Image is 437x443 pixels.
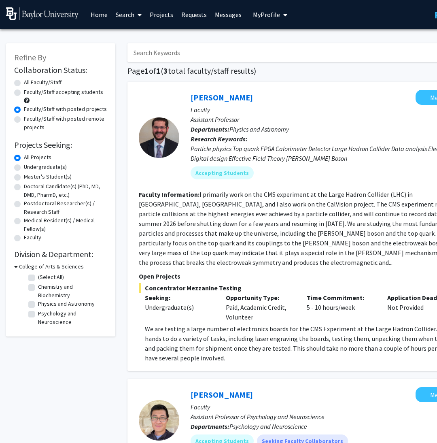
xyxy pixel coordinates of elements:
span: Physics and Astronomy [229,125,289,133]
label: Undergraduate(s) [24,163,67,171]
h2: Collaboration Status: [14,65,107,75]
label: Medical Resident(s) / Medical Fellow(s) [24,216,107,233]
a: Home [87,0,112,29]
a: Requests [177,0,211,29]
div: 5 - 10 hours/week [301,293,382,322]
span: 1 [156,66,161,76]
label: Physics and Astronomy [38,300,95,308]
label: Doctoral Candidate(s) (PhD, MD, DMD, PharmD, etc.) [24,182,107,199]
label: Faculty [24,233,41,242]
h2: Division & Department: [14,249,107,259]
label: Master's Student(s) [24,173,72,181]
label: Faculty/Staff accepting students [24,88,103,96]
span: Psychology and Neuroscience [229,422,307,430]
a: Search [112,0,146,29]
span: 1 [144,66,149,76]
h2: Projects Seeking: [14,140,107,150]
label: Postdoctoral Researcher(s) / Research Staff [24,199,107,216]
label: Faculty/Staff with posted remote projects [24,115,107,132]
label: Faculty/Staff with posted projects [24,105,107,113]
b: Faculty Information: [139,190,199,198]
mat-chip: Accepting Students [191,166,254,179]
a: [PERSON_NAME] [191,390,253,400]
label: All Faculty/Staff [24,78,62,87]
p: Time Commitment: [307,293,375,302]
span: Refine By [14,52,46,62]
label: (Select All) [38,273,64,281]
label: Chemistry and Biochemistry [38,283,105,300]
h3: College of Arts & Sciences [19,262,84,271]
span: My Profile [253,11,280,19]
label: Psychology and Neuroscience [38,309,105,326]
a: Messages [211,0,246,29]
b: Research Keywords: [191,135,248,143]
span: 3 [163,66,168,76]
b: Departments: [191,422,229,430]
a: [PERSON_NAME] [191,92,253,102]
div: Paid, Academic Credit, Volunteer [220,293,301,322]
p: Opportunity Type: [226,293,295,302]
b: Departments: [191,125,229,133]
p: Seeking: [145,293,214,302]
div: Undergraduate(s) [145,302,214,312]
iframe: Chat [6,407,34,437]
a: Projects [146,0,177,29]
label: All Projects [24,153,51,162]
img: Baylor University Logo [6,7,78,20]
